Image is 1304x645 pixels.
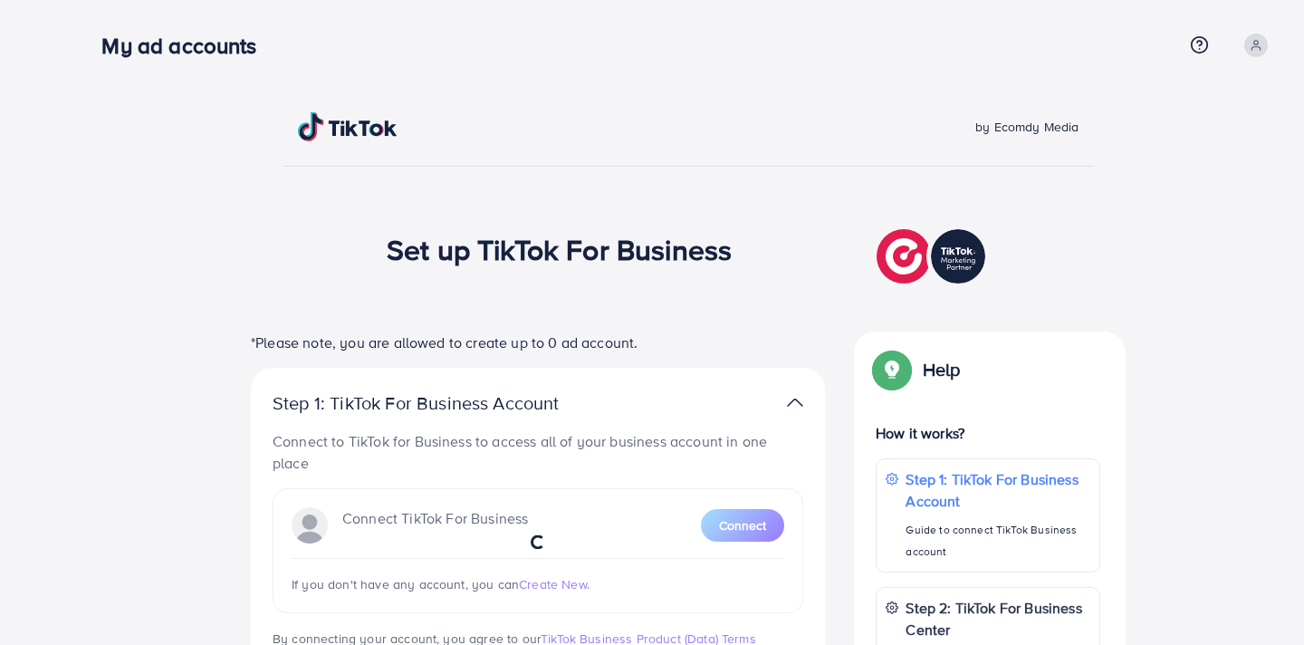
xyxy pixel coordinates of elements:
p: Help [923,359,961,380]
img: TikTok partner [787,390,803,416]
span: by Ecomdy Media [975,118,1079,136]
p: Step 2: TikTok For Business Center [906,597,1090,640]
p: Step 1: TikTok For Business Account [906,468,1090,512]
p: Guide to connect TikTok Business account [906,519,1090,563]
p: *Please note, you are allowed to create up to 0 ad account. [251,332,825,353]
img: TikTok partner [877,225,990,288]
img: TikTok [298,112,398,141]
img: Popup guide [876,353,908,386]
h1: Set up TikTok For Business [387,232,732,266]
p: How it works? [876,422,1100,444]
h3: My ad accounts [101,33,271,59]
p: Step 1: TikTok For Business Account [273,392,617,414]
